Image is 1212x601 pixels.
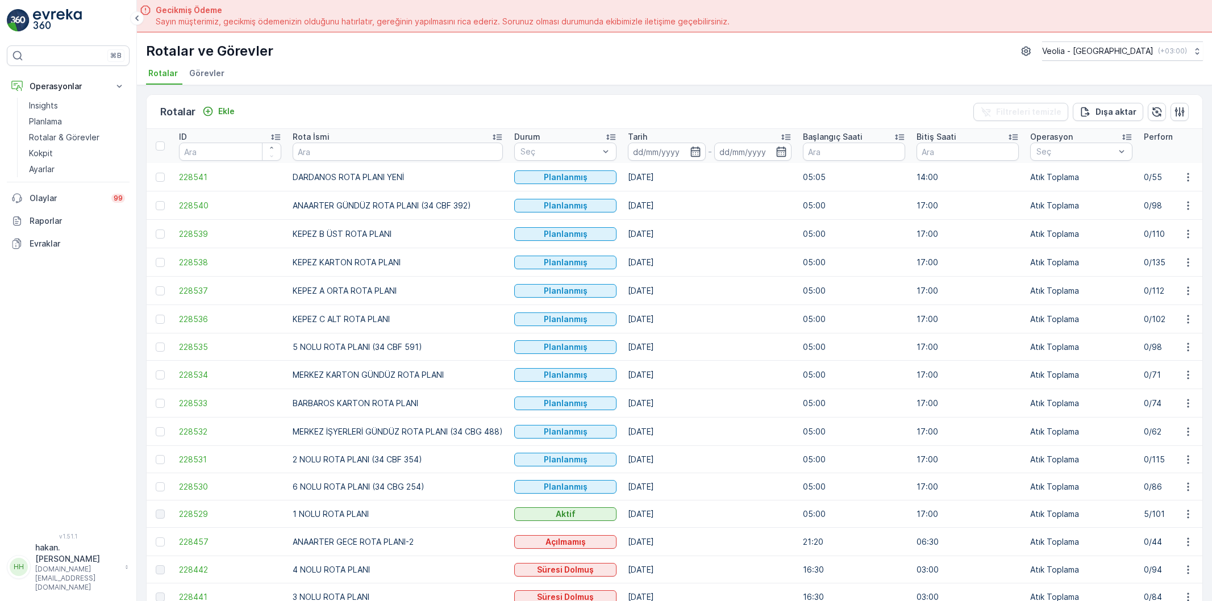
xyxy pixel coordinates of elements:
[622,191,797,220] td: [DATE]
[628,143,706,161] input: dd/mm/yyyy
[156,343,165,352] div: Toggle Row Selected
[544,481,588,493] p: Planlanmış
[179,398,281,409] span: 228533
[179,454,281,465] a: 228531
[179,172,281,183] a: 228541
[622,277,797,305] td: [DATE]
[622,361,797,389] td: [DATE]
[156,482,165,491] div: Toggle Row Selected
[708,145,712,158] p: -
[179,508,281,520] a: 228529
[544,172,588,183] p: Planlanmış
[30,81,107,92] p: Operasyonlar
[544,228,588,240] p: Planlanmış
[917,426,1019,437] p: 17:00
[156,510,165,519] div: Toggle Row Selected
[24,130,130,145] a: Rotalar & Görevler
[1030,200,1132,211] p: Atık Toplama
[622,556,797,583] td: [DATE]
[7,542,130,592] button: HHhakan.[PERSON_NAME][DOMAIN_NAME][EMAIL_ADDRESS][DOMAIN_NAME]
[179,369,281,381] a: 228534
[1096,106,1136,118] p: Dışa aktar
[1073,103,1143,121] button: Dışa aktar
[156,286,165,295] div: Toggle Row Selected
[179,257,281,268] a: 228538
[156,370,165,379] div: Toggle Row Selected
[803,257,905,268] p: 05:00
[293,172,503,183] p: DARDANOS ROTA PLANI YENİ
[622,305,797,333] td: [DATE]
[1030,314,1132,325] p: Atık Toplama
[514,284,617,298] button: Planlanmış
[293,454,503,465] p: 2 NOLU ROTA PLANI (34 CBF 354)
[293,398,503,409] p: BARBAROS KARTON ROTA PLANI
[628,131,647,143] p: Tarih
[148,68,178,79] span: Rotalar
[514,227,617,241] button: Planlanmış
[24,145,130,161] a: Kokpit
[179,228,281,240] a: 228539
[544,454,588,465] p: Planlanmış
[1030,131,1073,143] p: Operasyon
[293,481,503,493] p: 6 NOLU ROTA PLANI (34 CBG 254)
[30,215,125,227] p: Raporlar
[179,131,187,143] p: ID
[160,104,195,120] p: Rotalar
[514,256,617,269] button: Planlanmış
[917,369,1019,381] p: 17:00
[179,341,281,353] span: 228535
[917,481,1019,493] p: 17:00
[1030,536,1132,548] p: Atık Toplama
[179,564,281,575] a: 228442
[917,200,1019,211] p: 17:00
[24,98,130,114] a: Insights
[514,425,617,439] button: Planlanmış
[179,200,281,211] span: 228540
[1030,508,1132,520] p: Atık Toplama
[622,248,797,277] td: [DATE]
[1030,398,1132,409] p: Atık Toplama
[1042,45,1153,57] p: Veolia - [GEOGRAPHIC_DATA]
[24,161,130,177] a: Ayarlar
[179,536,281,548] span: 228457
[293,143,503,161] input: Ara
[803,314,905,325] p: 05:00
[1030,369,1132,381] p: Atık Toplama
[1030,426,1132,437] p: Atık Toplama
[803,200,905,211] p: 05:00
[803,228,905,240] p: 05:00
[1036,146,1115,157] p: Seç
[803,341,905,353] p: 05:00
[179,143,281,161] input: Ara
[156,455,165,464] div: Toggle Row Selected
[189,68,224,79] span: Görevler
[803,564,905,575] p: 16:30
[179,426,281,437] span: 228532
[156,258,165,267] div: Toggle Row Selected
[1030,481,1132,493] p: Atık Toplama
[514,480,617,494] button: Planlanmış
[556,508,576,520] p: Aktif
[622,220,797,248] td: [DATE]
[29,164,55,175] p: Ayarlar
[917,143,1019,161] input: Ara
[156,565,165,574] div: Toggle Row Selected
[544,200,588,211] p: Planlanmış
[544,426,588,437] p: Planlanmış
[33,9,82,32] img: logo_light-DOdMpM7g.png
[917,341,1019,353] p: 17:00
[917,398,1019,409] p: 17:00
[29,100,58,111] p: Insights
[1030,341,1132,353] p: Atık Toplama
[514,368,617,382] button: Planlanmış
[1030,228,1132,240] p: Atık Toplama
[293,200,503,211] p: ANAARTER GÜNDÜZ ROTA PLANI (34 CBF 392)
[520,146,599,157] p: Seç
[622,389,797,418] td: [DATE]
[514,170,617,184] button: Planlanmış
[7,9,30,32] img: logo
[544,285,588,297] p: Planlanmış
